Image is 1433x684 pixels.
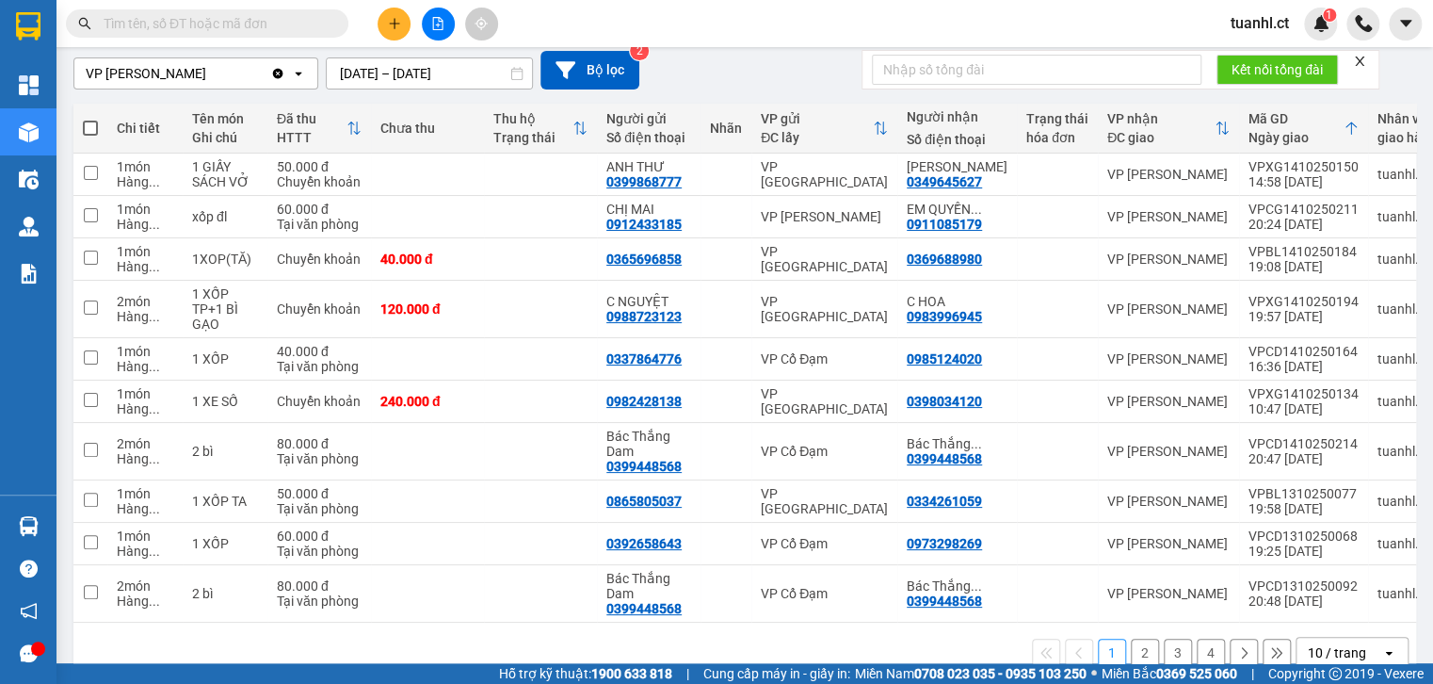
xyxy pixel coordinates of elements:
[703,663,850,684] span: Cung cấp máy in - giấy in:
[380,301,475,317] div: 120.000 đ
[1381,645,1396,660] svg: open
[606,394,682,409] div: 0982428138
[1164,639,1192,667] button: 3
[761,536,888,551] div: VP Cổ Đạm
[499,663,672,684] span: Hỗ trợ kỹ thuật:
[907,394,982,409] div: 0398034120
[1248,294,1359,309] div: VPXG1410250194
[907,294,1007,309] div: C HOA
[1107,209,1230,224] div: VP [PERSON_NAME]
[1098,639,1126,667] button: 1
[1107,111,1215,126] div: VP nhận
[117,159,173,174] div: 1 món
[277,359,362,374] div: Tại văn phòng
[277,486,362,501] div: 50.000 đ
[1308,643,1366,662] div: 10 / trang
[192,209,258,224] div: xốp đl
[277,301,362,317] div: Chuyển khoản
[1107,536,1230,551] div: VP [PERSON_NAME]
[761,244,888,274] div: VP [GEOGRAPHIC_DATA]
[465,8,498,41] button: aim
[277,202,362,217] div: 60.000 đ
[1248,159,1359,174] div: VPXG1410250150
[761,209,888,224] div: VP [PERSON_NAME]
[751,104,897,154] th: Toggle SortBy
[277,130,346,145] div: HTTT
[277,451,362,466] div: Tại văn phòng
[1323,8,1336,22] sup: 1
[1216,11,1304,35] span: tuanhl.ct
[277,217,362,232] div: Tại văn phòng
[86,64,206,83] div: VP [PERSON_NAME]
[1248,401,1359,416] div: 10:47 [DATE]
[117,451,173,466] div: Hàng thông thường
[761,294,888,324] div: VP [GEOGRAPHIC_DATA]
[1251,663,1254,684] span: |
[192,494,258,509] div: 1 XỐP TA
[630,41,649,60] sup: 2
[19,217,39,236] img: warehouse-icon
[192,444,258,459] div: 2 bì
[149,359,160,374] span: ...
[1248,436,1359,451] div: VPCD1410250214
[1248,111,1344,126] div: Mã GD
[1397,15,1414,32] span: caret-down
[117,529,173,544] div: 1 món
[872,55,1201,85] input: Nhập số tổng đài
[1248,344,1359,359] div: VPCD1410250164
[907,109,1007,124] div: Người nhận
[606,217,682,232] div: 0912433185
[1107,394,1230,409] div: VP [PERSON_NAME]
[1248,578,1359,594] div: VPCD1310250092
[192,111,258,126] div: Tên món
[149,259,160,274] span: ...
[907,159,1007,174] div: THƯ PHƯƠNG
[277,578,362,594] div: 80.000 đ
[1248,259,1359,274] div: 19:08 [DATE]
[117,309,173,324] div: Hàng thông thường
[1239,104,1368,154] th: Toggle SortBy
[117,244,173,259] div: 1 món
[914,666,1087,681] strong: 0708 023 035 - 0935 103 250
[606,294,691,309] div: C NGUYỆT
[104,13,326,34] input: Tìm tên, số ĐT hoặc mã đơn
[1248,501,1359,516] div: 19:58 [DATE]
[291,66,306,81] svg: open
[327,58,532,89] input: Select a date range.
[907,174,982,189] div: 0349645627
[19,170,39,189] img: warehouse-icon
[1328,667,1342,680] span: copyright
[606,459,682,474] div: 0399448568
[761,111,873,126] div: VP gửi
[149,401,160,416] span: ...
[277,252,362,267] div: Chuyển khoản
[907,217,982,232] div: 0911085179
[78,17,91,30] span: search
[117,401,173,416] div: Hàng thông thường
[192,394,258,409] div: 1 XE SỐ
[267,104,371,154] th: Toggle SortBy
[388,17,401,30] span: plus
[484,104,597,154] th: Toggle SortBy
[1248,174,1359,189] div: 14:58 [DATE]
[1248,544,1359,559] div: 19:25 [DATE]
[710,121,742,136] div: Nhãn
[1248,130,1344,145] div: Ngày giao
[606,130,691,145] div: Số điện thoại
[1389,8,1422,41] button: caret-down
[19,75,39,95] img: dashboard-icon
[1091,670,1097,677] span: ⚪️
[192,351,258,366] div: 1 XỐP
[19,516,39,536] img: warehouse-icon
[149,309,160,324] span: ...
[606,111,691,126] div: Người gửi
[475,17,488,30] span: aim
[117,202,173,217] div: 1 món
[907,494,982,509] div: 0334261059
[19,264,39,284] img: solution-icon
[380,121,475,136] div: Chưa thu
[192,536,258,551] div: 1 XỐP
[1026,111,1088,126] div: Trạng thái
[1248,386,1359,401] div: VPXG1410250134
[907,451,982,466] div: 0399448568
